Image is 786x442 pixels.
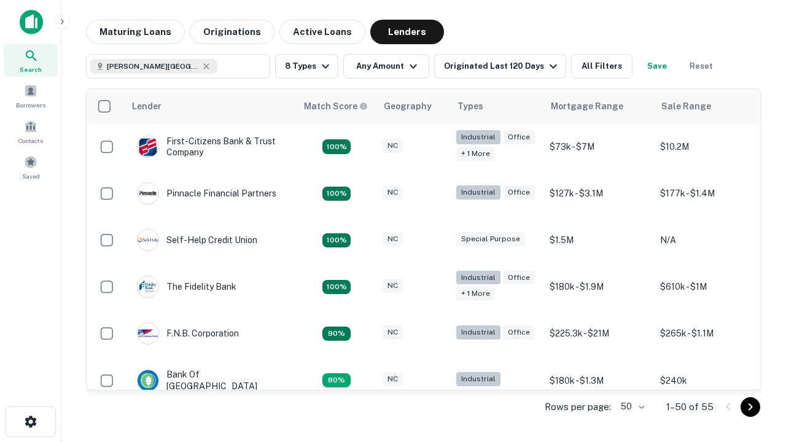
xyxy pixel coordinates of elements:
div: 50 [616,398,647,416]
div: Matching Properties: 13, hasApolloMatch: undefined [322,280,351,295]
div: Special Purpose [456,232,525,246]
button: Go to next page [741,397,760,417]
p: Rows per page: [545,400,611,414]
div: Matching Properties: 8, hasApolloMatch: undefined [322,373,351,388]
div: Bank Of [GEOGRAPHIC_DATA] [137,369,284,391]
th: Types [450,89,543,123]
div: Industrial [456,271,500,285]
a: Borrowers [4,79,58,112]
th: Capitalize uses an advanced AI algorithm to match your search with the best lender. The match sco... [297,89,376,123]
div: + 1 more [456,287,495,301]
span: Borrowers [16,100,45,110]
div: Pinnacle Financial Partners [137,182,276,204]
th: Geography [376,89,450,123]
div: NC [383,139,403,153]
div: Types [457,99,483,114]
div: Matching Properties: 11, hasApolloMatch: undefined [322,233,351,248]
div: Self-help Credit Union [137,229,257,251]
a: Contacts [4,115,58,148]
td: $610k - $1M [654,263,765,310]
span: [PERSON_NAME][GEOGRAPHIC_DATA], [GEOGRAPHIC_DATA] [107,61,199,72]
iframe: Chat Widget [725,344,786,403]
div: Office [503,325,535,339]
div: Office [503,130,535,144]
img: picture [138,323,158,344]
img: picture [138,183,158,204]
h6: Match Score [304,99,365,113]
div: Industrial [456,372,500,386]
div: Lender [132,99,161,114]
td: $10.2M [654,123,765,170]
span: Search [20,64,42,74]
div: Geography [384,99,432,114]
td: N/A [654,217,765,263]
img: picture [138,276,158,297]
td: $225.3k - $21M [543,310,654,357]
button: Any Amount [343,54,429,79]
td: $180k - $1.3M [543,357,654,403]
div: First-citizens Bank & Trust Company [137,136,284,158]
td: $177k - $1.4M [654,170,765,217]
div: Originated Last 120 Days [444,59,561,74]
td: $265k - $1.1M [654,310,765,357]
img: capitalize-icon.png [20,10,43,34]
div: Matching Properties: 10, hasApolloMatch: undefined [322,139,351,154]
th: Sale Range [654,89,765,123]
div: Matching Properties: 18, hasApolloMatch: undefined [322,187,351,201]
div: Capitalize uses an advanced AI algorithm to match your search with the best lender. The match sco... [304,99,368,113]
div: The Fidelity Bank [137,276,236,298]
div: Industrial [456,130,500,144]
img: picture [138,370,158,391]
div: NC [383,372,403,386]
td: $240k [654,357,765,403]
td: $180k - $1.9M [543,263,654,310]
th: Lender [125,89,297,123]
div: NC [383,232,403,246]
div: Industrial [456,185,500,200]
button: Lenders [370,20,444,44]
div: Sale Range [661,99,711,114]
a: Saved [4,150,58,184]
div: Office [503,271,535,285]
p: 1–50 of 55 [666,400,714,414]
a: Search [4,44,58,77]
div: Matching Properties: 9, hasApolloMatch: undefined [322,327,351,341]
div: + 1 more [456,147,495,161]
img: picture [138,230,158,250]
td: $73k - $7M [543,123,654,170]
div: Office [503,185,535,200]
td: $1.5M [543,217,654,263]
button: Maturing Loans [86,20,185,44]
span: Saved [22,171,40,181]
div: Mortgage Range [551,99,623,114]
div: NC [383,185,403,200]
button: Originated Last 120 Days [434,54,566,79]
button: All Filters [571,54,632,79]
td: $127k - $3.1M [543,170,654,217]
th: Mortgage Range [543,89,654,123]
img: picture [138,136,158,157]
div: Industrial [456,325,500,339]
div: F.n.b. Corporation [137,322,239,344]
span: Contacts [18,136,43,145]
button: Reset [682,54,721,79]
button: Save your search to get updates of matches that match your search criteria. [637,54,677,79]
div: NC [383,325,403,339]
button: Originations [190,20,274,44]
div: NC [383,279,403,293]
button: Active Loans [279,20,365,44]
button: 8 Types [275,54,338,79]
